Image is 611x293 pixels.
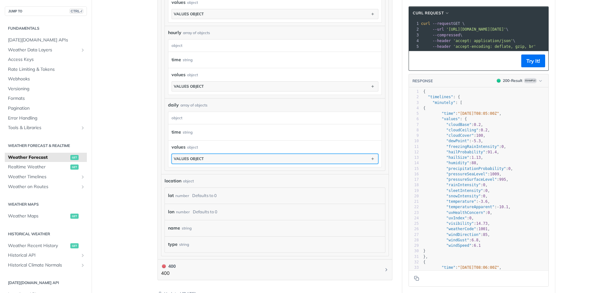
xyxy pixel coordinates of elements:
[423,128,490,132] span: : ,
[172,128,181,137] label: time
[446,133,474,138] span: "cloudCover"
[499,177,506,182] span: 995
[180,102,207,108] div: array of objects
[472,139,474,143] span: -
[5,114,87,123] a: Error Handling
[5,260,87,270] a: Historical Climate NormalsShow subpages for Historical Climate Normals
[70,214,79,219] span: get
[494,77,545,84] button: 200200-ResultExample
[474,243,481,248] span: 6.1
[172,9,378,19] button: values object
[412,274,421,283] button: Copy to clipboard
[70,243,79,248] span: get
[503,78,523,84] div: 200 - Result
[446,199,476,204] span: "temperature"
[446,227,476,231] span: "weatherCode"
[5,84,87,94] a: Versioning
[446,161,469,165] span: "humidity"
[446,155,469,160] span: "hailSize"
[80,125,85,130] button: Show subpages for Tools & Libraries
[409,232,419,238] div: 27
[453,44,536,49] span: 'accept-encoding: deflate, gzip, br'
[446,243,471,248] span: "windSpeed"
[168,102,179,108] span: daily
[409,182,419,188] div: 18
[409,116,419,122] div: 6
[409,21,420,26] div: 1
[5,123,87,133] a: Tools & LibrariesShow subpages for Tools & Libraries
[432,21,453,26] span: --request
[488,150,497,154] span: 91.4
[469,216,472,220] span: 0
[423,172,502,176] span: : ,
[165,178,181,184] span: location
[413,10,444,16] span: cURL Request
[446,232,481,237] span: "windDirection"
[483,194,485,198] span: 0
[483,183,485,187] span: 0
[179,240,189,249] div: string
[409,188,419,194] div: 19
[446,166,506,171] span: "precipitationProbability"
[446,221,474,226] span: "visibility"
[172,82,378,91] button: values object
[423,243,481,248] span: :
[423,227,490,231] span: : ,
[183,30,210,36] div: array of objects
[5,182,87,192] a: Weather on RoutesShow subpages for Weather on Routes
[423,161,479,165] span: : ,
[423,254,428,259] span: },
[174,156,204,161] div: values object
[476,133,483,138] span: 100
[423,155,483,160] span: : ,
[432,100,455,105] span: "minutely"
[5,94,87,103] a: Formats
[175,191,189,200] div: number
[458,265,499,270] span: "[DATE]T08:06:00Z"
[409,128,419,133] div: 8
[192,191,217,200] div: Defaults to 0
[5,65,87,74] a: Rate Limiting & Tokens
[409,166,419,172] div: 15
[488,210,490,215] span: 0
[8,174,79,180] span: Weather Timelines
[8,76,85,82] span: Webhooks
[442,111,455,116] span: "time"
[412,78,433,84] button: RESPONSE
[69,9,83,14] span: CTRL-/
[446,27,506,32] span: '[URL][DOMAIN_NAME][DATE]'
[474,139,481,143] span: 5.3
[423,150,499,154] span: : ,
[446,139,469,143] span: "dewPoint"
[423,194,488,198] span: : ,
[8,125,79,131] span: Tools & Libraries
[168,29,181,36] span: hourly
[183,128,193,137] div: string
[8,66,85,73] span: Rate Limiting & Tokens
[423,122,483,127] span: : ,
[409,177,419,182] div: 17
[474,122,481,127] span: 0.2
[421,21,430,26] span: curl
[5,241,87,251] a: Weather Recent Historyget
[409,106,419,111] div: 4
[423,221,490,226] span: : ,
[521,55,545,67] button: Try It!
[423,144,506,149] span: : ,
[421,27,509,32] span: \
[8,37,85,43] span: [DATE][DOMAIN_NAME] APIs
[168,207,174,216] label: lon
[5,26,87,31] h2: Fundamentals
[499,205,508,209] span: 10.1
[5,143,87,149] h2: Weather Forecast & realtime
[409,199,419,204] div: 21
[481,128,488,132] span: 0.2
[409,89,419,94] div: 1
[409,210,419,216] div: 23
[446,194,481,198] span: "snowIntensity"
[80,184,85,189] button: Show subpages for Weather on Routes
[8,95,85,102] span: Formats
[172,71,186,78] span: values
[168,40,380,52] div: object
[446,188,483,193] span: "sleetIntensity"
